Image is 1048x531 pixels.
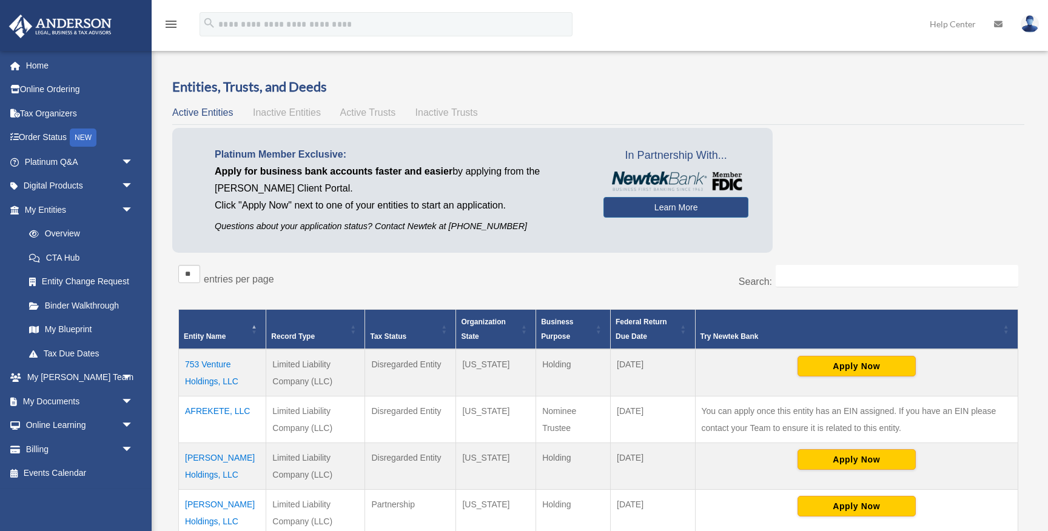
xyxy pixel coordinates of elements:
p: Platinum Member Exclusive: [215,146,585,163]
td: [DATE] [611,396,695,443]
span: Entity Name [184,332,226,341]
a: Online Ordering [8,78,152,102]
p: Questions about your application status? Contact Newtek at [PHONE_NUMBER] [215,219,585,234]
span: Inactive Entities [253,107,321,118]
a: Tax Organizers [8,101,152,125]
a: Order StatusNEW [8,125,152,150]
td: [DATE] [611,443,695,490]
td: [US_STATE] [456,396,536,443]
span: Tax Status [370,332,406,341]
span: arrow_drop_down [121,150,146,175]
td: [DATE] [611,349,695,396]
p: Click "Apply Now" next to one of your entities to start an application. [215,197,585,214]
span: arrow_drop_down [121,389,146,414]
td: 753 Venture Holdings, LLC [179,349,266,396]
td: You can apply once this entity has an EIN assigned. If you have an EIN please contact your Team t... [695,396,1018,443]
td: Limited Liability Company (LLC) [266,443,365,490]
td: Holding [536,443,611,490]
td: Disregarded Entity [365,443,456,490]
p: by applying from the [PERSON_NAME] Client Portal. [215,163,585,197]
th: Record Type: Activate to sort [266,310,365,350]
td: Holding [536,349,611,396]
button: Apply Now [798,496,916,516]
i: menu [164,17,178,32]
span: arrow_drop_down [121,413,146,438]
a: Entity Change Request [17,270,146,294]
span: In Partnership With... [603,146,748,165]
td: [US_STATE] [456,443,536,490]
span: arrow_drop_down [121,174,146,199]
span: arrow_drop_down [121,366,146,390]
label: Search: [739,276,772,287]
a: Events Calendar [8,461,152,486]
th: Federal Return Due Date: Activate to sort [611,310,695,350]
a: Overview [17,222,139,246]
img: User Pic [1021,15,1039,33]
img: Anderson Advisors Platinum Portal [5,15,115,38]
a: Tax Due Dates [17,341,146,366]
td: [PERSON_NAME] Holdings, LLC [179,443,266,490]
a: My [PERSON_NAME] Teamarrow_drop_down [8,366,152,390]
a: My Entitiesarrow_drop_down [8,198,146,222]
span: Apply for business bank accounts faster and easier [215,166,452,176]
th: Tax Status: Activate to sort [365,310,456,350]
h3: Entities, Trusts, and Deeds [172,78,1024,96]
span: Federal Return Due Date [616,318,667,341]
a: Binder Walkthrough [17,293,146,318]
td: Nominee Trustee [536,396,611,443]
span: Record Type [271,332,315,341]
a: Platinum Q&Aarrow_drop_down [8,150,152,174]
td: Disregarded Entity [365,349,456,396]
th: Entity Name: Activate to invert sorting [179,310,266,350]
th: Business Purpose: Activate to sort [536,310,611,350]
td: [US_STATE] [456,349,536,396]
a: CTA Hub [17,245,146,270]
div: Try Newtek Bank [700,329,1000,344]
span: Business Purpose [541,318,573,341]
span: Organization State [461,318,505,341]
span: Active Trusts [340,107,396,118]
td: AFREKETE, LLC [179,396,266,443]
span: Inactive Trusts [415,107,478,118]
span: arrow_drop_down [121,437,146,462]
img: NewtekBankLogoSM.png [610,172,742,191]
th: Organization State: Activate to sort [456,310,536,350]
td: Limited Liability Company (LLC) [266,349,365,396]
a: Home [8,53,152,78]
a: Billingarrow_drop_down [8,437,152,461]
a: Learn More [603,197,748,218]
th: Try Newtek Bank : Activate to sort [695,310,1018,350]
a: Digital Productsarrow_drop_down [8,174,152,198]
a: Online Learningarrow_drop_down [8,413,152,438]
td: Limited Liability Company (LLC) [266,396,365,443]
div: NEW [70,129,96,147]
i: search [203,16,216,30]
a: menu [164,21,178,32]
span: arrow_drop_down [121,198,146,222]
label: entries per page [204,274,274,284]
button: Apply Now [798,356,916,376]
span: Active Entities [172,107,233,118]
a: My Blueprint [17,318,146,342]
a: My Documentsarrow_drop_down [8,389,152,413]
button: Apply Now [798,449,916,470]
td: Disregarded Entity [365,396,456,443]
